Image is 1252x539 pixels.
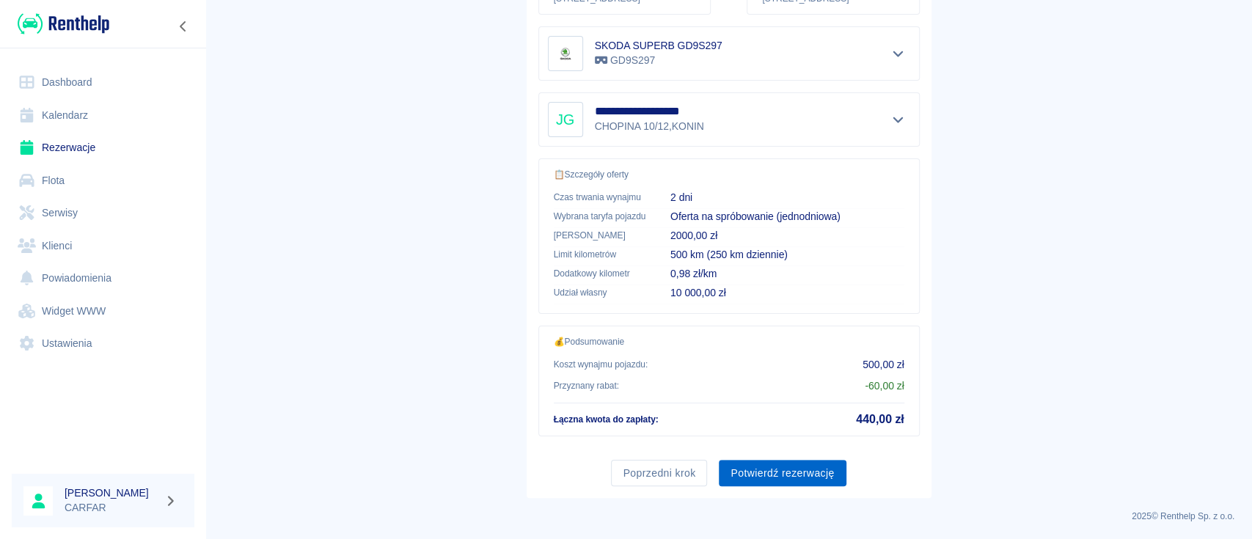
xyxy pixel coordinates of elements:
h5: 440,00 zł [856,412,904,427]
p: CHOPINA 10/12 , KONIN [595,119,739,134]
p: Łączna kwota do zapłaty : [554,413,659,426]
p: CARFAR [65,500,158,516]
p: [PERSON_NAME] [554,229,647,242]
img: Image [551,39,580,68]
p: 2000,00 zł [670,228,904,243]
a: Widget WWW [12,295,194,328]
p: 2 dni [670,190,904,205]
a: Ustawienia [12,327,194,360]
a: Powiadomienia [12,262,194,295]
p: Wybrana taryfa pojazdu [554,210,647,223]
p: Czas trwania wynajmu [554,191,647,204]
a: Kalendarz [12,99,194,132]
p: Dodatkowy kilometr [554,267,647,280]
a: Renthelp logo [12,12,109,36]
button: Potwierdź rezerwację [719,460,846,487]
p: GD9S297 [595,53,722,68]
a: Rezerwacje [12,131,194,164]
h6: [PERSON_NAME] [65,485,158,500]
div: JG [548,102,583,137]
h6: SKODA SUPERB GD9S297 [595,38,722,53]
a: Flota [12,164,194,197]
p: 2025 © Renthelp Sp. z o.o. [223,510,1234,523]
a: Serwisy [12,197,194,230]
p: - 60,00 zł [865,378,904,394]
p: Udział własny [554,286,647,299]
p: Przyznany rabat : [554,379,619,392]
a: Klienci [12,230,194,263]
p: 10 000,00 zł [670,285,904,301]
p: Koszt wynajmu pojazdu : [554,358,648,371]
button: Zwiń nawigację [172,17,194,36]
p: Limit kilometrów [554,248,647,261]
p: 0,98 zł/km [670,266,904,282]
a: Dashboard [12,66,194,99]
button: Pokaż szczegóły [886,43,910,64]
p: 📋 Szczegóły oferty [554,168,904,181]
img: Renthelp logo [18,12,109,36]
p: 💰 Podsumowanie [554,335,904,348]
p: 500,00 zł [863,357,904,373]
p: 500 km (250 km dziennie) [670,247,904,263]
button: Poprzedni krok [611,460,707,487]
button: Pokaż szczegóły [886,109,910,130]
p: Oferta na spróbowanie (jednodniowa) [670,209,904,224]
